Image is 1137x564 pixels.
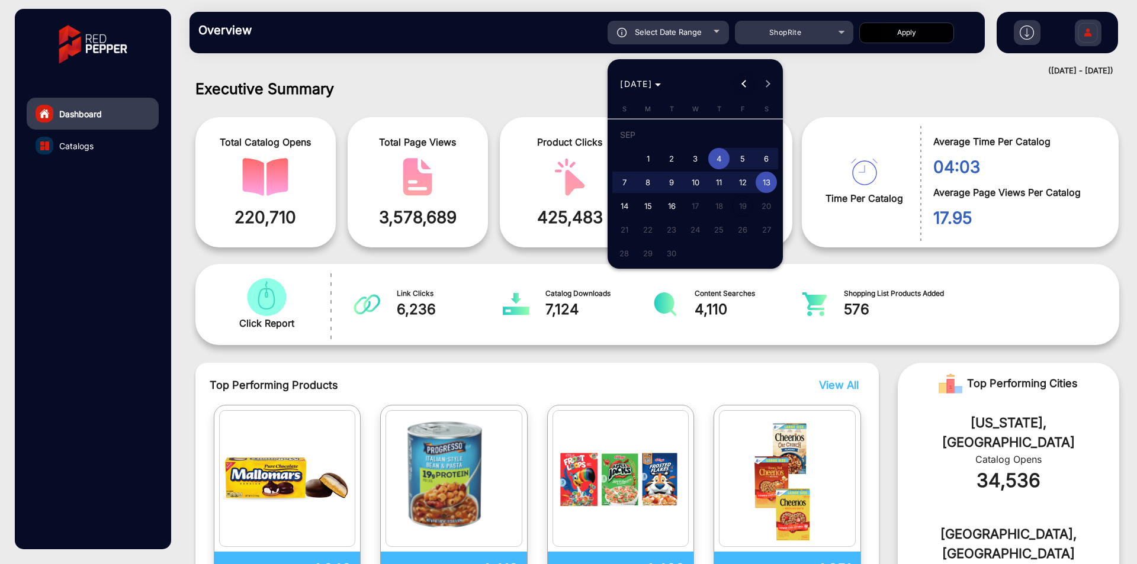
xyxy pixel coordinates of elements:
button: September 1, 2025 [636,147,660,170]
span: T [717,105,721,113]
button: September 6, 2025 [754,147,778,170]
span: 15 [637,195,659,217]
button: September 26, 2025 [731,218,754,241]
button: September 4, 2025 [707,147,731,170]
span: F [741,105,745,113]
span: 18 [708,195,730,217]
span: S [765,105,769,113]
button: September 15, 2025 [636,194,660,218]
button: Choose month and year [615,73,666,95]
button: September 12, 2025 [731,170,754,194]
span: 21 [614,219,635,240]
button: September 27, 2025 [754,218,778,241]
span: T [670,105,674,113]
span: M [645,105,651,113]
button: September 24, 2025 [683,218,707,241]
span: 16 [661,195,682,217]
button: September 3, 2025 [683,147,707,170]
button: September 23, 2025 [660,218,683,241]
button: September 21, 2025 [612,218,636,241]
span: 11 [708,172,730,193]
button: September 29, 2025 [636,241,660,265]
span: 23 [661,219,682,240]
button: September 2, 2025 [660,147,683,170]
span: 24 [685,219,706,240]
span: 2 [661,148,682,169]
span: 28 [614,243,635,264]
button: September 11, 2025 [707,170,731,194]
span: 7 [614,172,635,193]
span: 17 [685,195,706,217]
button: September 10, 2025 [683,170,707,194]
span: 4 [708,148,730,169]
span: [DATE] [620,79,652,89]
button: September 30, 2025 [660,241,683,265]
span: 1 [637,148,659,169]
span: 19 [732,195,753,217]
span: 9 [661,172,682,193]
button: September 19, 2025 [731,194,754,218]
span: 29 [637,243,659,264]
span: 30 [661,243,682,264]
button: September 25, 2025 [707,218,731,241]
button: September 7, 2025 [612,170,636,194]
button: September 22, 2025 [636,218,660,241]
span: 6 [756,148,777,169]
span: 26 [732,219,753,240]
span: 22 [637,219,659,240]
span: S [622,105,627,113]
span: 12 [732,172,753,193]
button: September 13, 2025 [754,170,778,194]
button: September 20, 2025 [754,194,778,218]
span: 5 [732,148,753,169]
span: 20 [756,195,777,217]
td: SEP [612,123,778,147]
button: Previous month [733,72,756,96]
button: September 16, 2025 [660,194,683,218]
button: September 14, 2025 [612,194,636,218]
button: September 8, 2025 [636,170,660,194]
button: September 18, 2025 [707,194,731,218]
span: W [692,105,699,113]
span: 25 [708,219,730,240]
button: September 17, 2025 [683,194,707,218]
span: 10 [685,172,706,193]
span: 8 [637,172,659,193]
span: 3 [685,148,706,169]
span: 27 [756,219,777,240]
button: September 28, 2025 [612,241,636,265]
button: September 9, 2025 [660,170,683,194]
button: September 5, 2025 [731,147,754,170]
span: 14 [614,195,635,217]
span: 13 [756,172,777,193]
